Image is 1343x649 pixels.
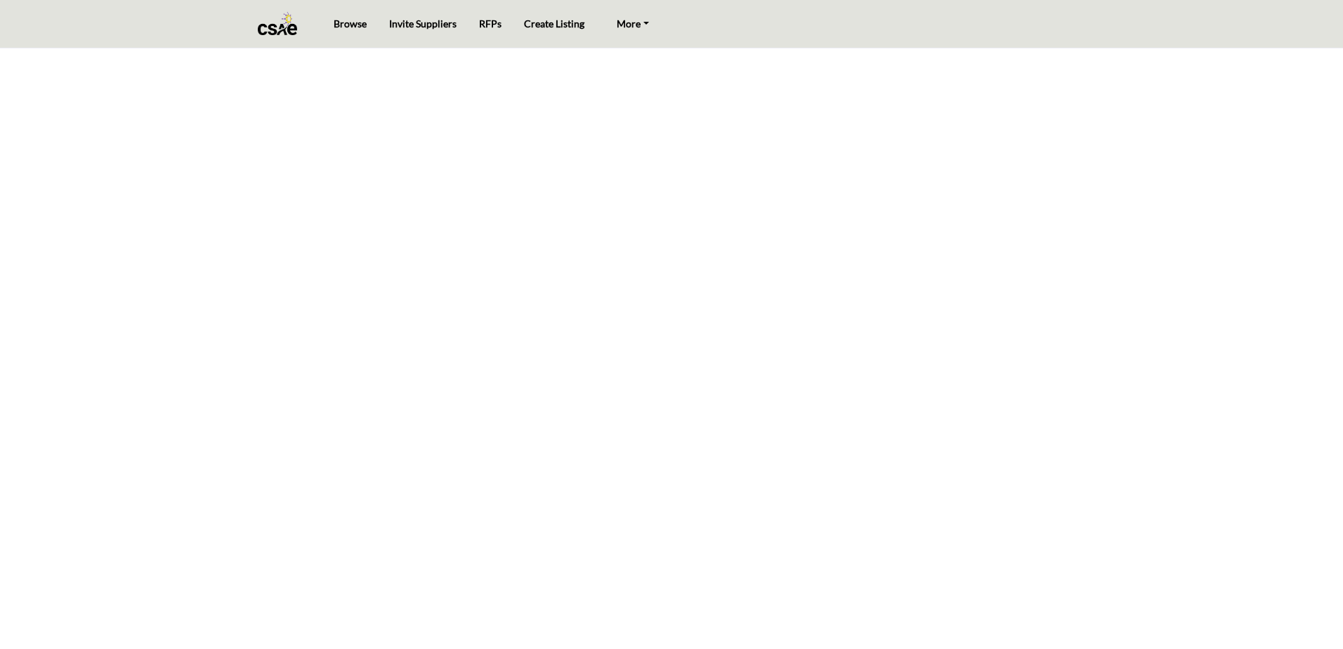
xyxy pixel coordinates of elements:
[607,14,659,34] a: More
[389,18,457,29] a: Invite Suppliers
[334,18,367,29] a: Browse
[524,18,584,29] a: Create Listing
[479,18,502,29] a: RFPs
[258,12,305,35] img: site Logo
